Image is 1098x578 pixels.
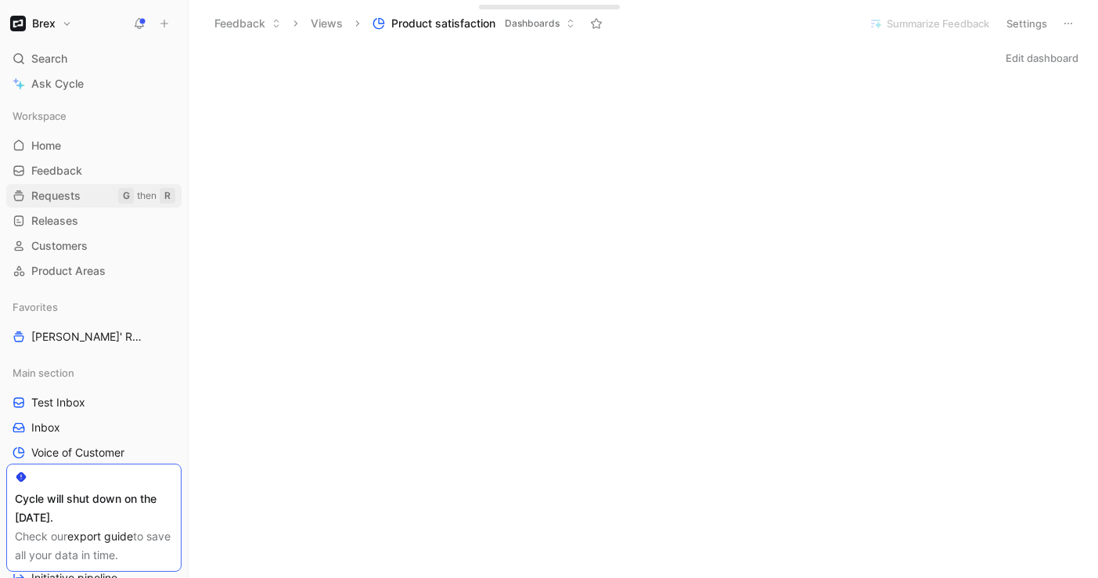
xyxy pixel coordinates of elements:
[10,16,26,31] img: Brex
[391,16,495,31] span: Product satisfaction
[6,361,182,385] div: Main section
[31,420,60,435] span: Inbox
[6,159,182,182] a: Feedback
[6,416,182,439] a: Inbox
[31,163,82,179] span: Feedback
[31,138,61,154] span: Home
[505,16,560,31] span: Dashboards
[6,134,182,157] a: Home
[6,441,182,464] a: Voice of Customer
[31,329,147,345] span: [PERSON_NAME]' Requests
[999,47,1085,69] button: Edit dashboard
[6,184,182,208] a: RequestsGthenR
[67,529,133,543] a: export guide
[6,234,182,258] a: Customers
[6,47,182,70] div: Search
[15,489,173,527] div: Cycle will shut down on the [DATE].
[160,188,175,204] div: R
[207,12,288,35] button: Feedback
[6,391,182,414] a: Test Inbox
[15,527,173,565] div: Check our to save all your data in time.
[6,325,182,349] a: [PERSON_NAME]' Requests
[31,445,124,461] span: Voice of Customer
[31,188,81,204] span: Requests
[6,104,182,128] div: Workspace
[365,12,582,35] button: Product satisfactionDashboards
[6,72,182,96] a: Ask Cycle
[6,13,76,34] button: BrexBrex
[6,295,182,319] div: Favorites
[137,188,157,204] div: then
[13,365,74,381] span: Main section
[13,108,67,124] span: Workspace
[31,263,106,279] span: Product Areas
[31,238,88,254] span: Customers
[31,49,67,68] span: Search
[118,188,134,204] div: G
[31,213,78,229] span: Releases
[31,395,85,410] span: Test Inbox
[304,12,350,35] button: Views
[862,13,996,34] button: Summarize Feedback
[6,259,182,283] a: Product Areas
[999,13,1054,34] button: Settings
[13,299,58,315] span: Favorites
[6,209,182,233] a: Releases
[32,16,56,31] h1: Brex
[31,74,84,93] span: Ask Cycle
